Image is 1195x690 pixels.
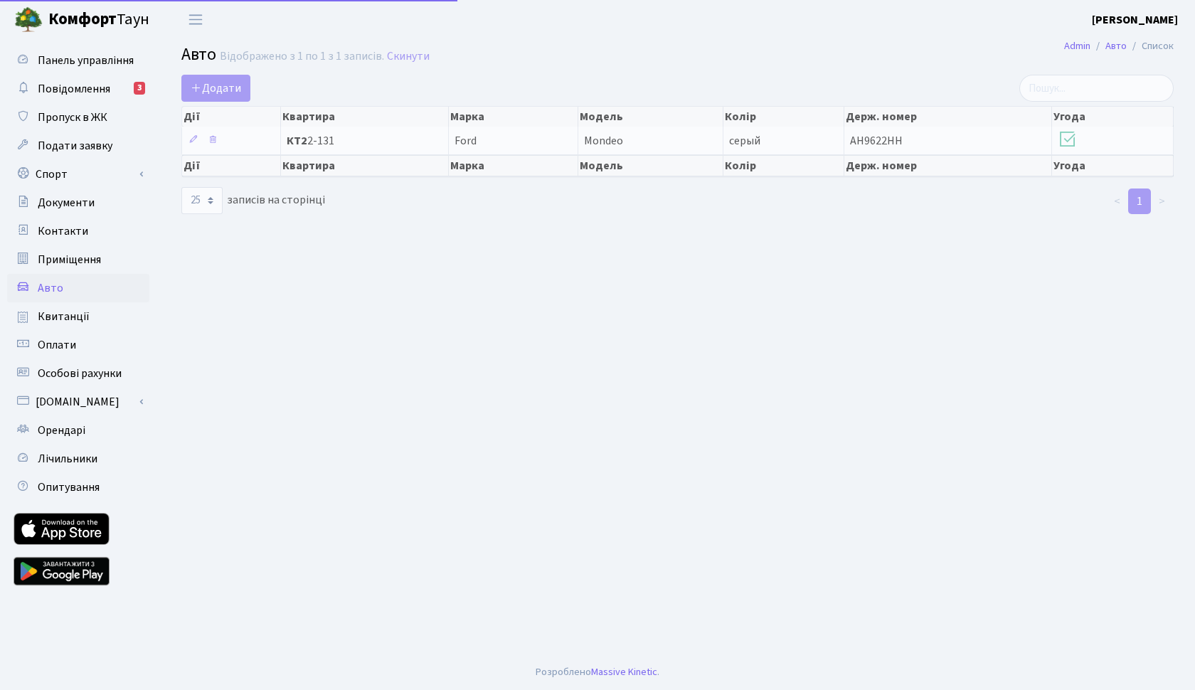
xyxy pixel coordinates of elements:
th: Колір [723,107,844,127]
a: Лічильники [7,445,149,473]
span: Опитування [38,479,100,495]
span: Повідомлення [38,81,110,97]
a: Повідомлення3 [7,75,149,103]
a: Опитування [7,473,149,501]
span: Ford [455,133,477,149]
a: Документи [7,189,149,217]
th: Модель [578,155,723,176]
th: Квартира [281,155,449,176]
span: Документи [38,195,95,211]
a: 1 [1128,189,1151,214]
a: Контакти [7,217,149,245]
a: Квитанції [7,302,149,331]
button: Переключити навігацію [178,8,213,31]
a: Спорт [7,160,149,189]
span: Пропуск в ЖК [38,110,107,125]
span: Контакти [38,223,88,239]
span: Оплати [38,337,76,353]
th: Дії [182,155,281,176]
a: [PERSON_NAME] [1092,11,1178,28]
th: Марка [449,107,579,127]
div: Розроблено . [536,664,659,680]
div: 3 [134,82,145,95]
th: Угода [1052,107,1174,127]
select: записів на сторінці [181,187,223,214]
a: Авто [7,274,149,302]
span: Лічильники [38,451,97,467]
th: Угода [1052,155,1174,176]
b: КТ2 [287,133,307,149]
a: Пропуск в ЖК [7,103,149,132]
a: Скинути [387,50,430,63]
a: Admin [1064,38,1090,53]
a: Massive Kinetic [591,664,657,679]
a: [DOMAIN_NAME] [7,388,149,416]
b: [PERSON_NAME] [1092,12,1178,28]
th: Держ. номер [844,155,1053,176]
span: Орендарі [38,423,85,438]
span: Авто [181,42,216,67]
input: Пошук... [1019,75,1174,102]
span: Особові рахунки [38,366,122,381]
li: Список [1127,38,1174,54]
span: Таун [48,8,149,32]
span: Подати заявку [38,138,112,154]
span: серый [729,133,760,149]
div: Відображено з 1 по 1 з 1 записів. [220,50,384,63]
th: Марка [449,155,579,176]
a: Приміщення [7,245,149,274]
a: Особові рахунки [7,359,149,388]
a: Оплати [7,331,149,359]
th: Модель [578,107,723,127]
img: logo.png [14,6,43,34]
span: Приміщення [38,252,101,267]
a: Орендарі [7,416,149,445]
span: АН9622НН [850,133,903,149]
a: Подати заявку [7,132,149,160]
span: Авто [38,280,63,296]
a: Додати [181,75,250,102]
th: Держ. номер [844,107,1053,127]
th: Дії [182,107,281,127]
th: Квартира [281,107,449,127]
span: 2-131 [287,135,442,147]
a: Панель управління [7,46,149,75]
b: Комфорт [48,8,117,31]
nav: breadcrumb [1043,31,1195,61]
th: Колір [723,155,844,176]
span: Mondeo [584,133,623,149]
label: записів на сторінці [181,187,325,214]
span: Додати [191,80,241,96]
span: Квитанції [38,309,90,324]
span: Панель управління [38,53,134,68]
a: Авто [1105,38,1127,53]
